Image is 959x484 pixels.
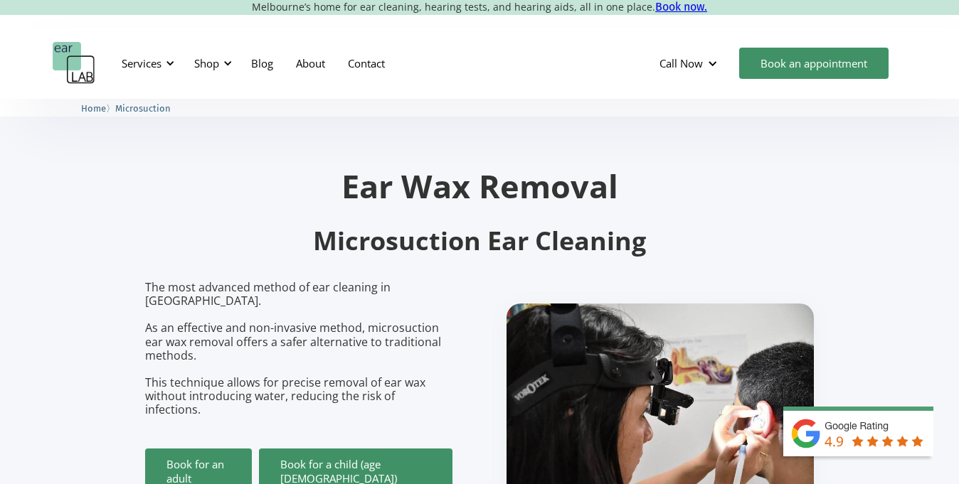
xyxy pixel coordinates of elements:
[113,42,179,85] div: Services
[194,56,219,70] div: Shop
[285,43,337,84] a: About
[659,56,703,70] div: Call Now
[115,101,171,114] a: Microsuction
[145,225,814,258] h2: Microsuction Ear Cleaning
[81,103,106,114] span: Home
[115,103,171,114] span: Microsuction
[240,43,285,84] a: Blog
[739,48,889,79] a: Book an appointment
[145,281,452,417] p: The most advanced method of ear cleaning in [GEOGRAPHIC_DATA]. As an effective and non-invasive m...
[81,101,115,116] li: 〉
[145,170,814,202] h1: Ear Wax Removal
[648,42,732,85] div: Call Now
[186,42,236,85] div: Shop
[337,43,396,84] a: Contact
[53,42,95,85] a: home
[81,101,106,114] a: Home
[122,56,161,70] div: Services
